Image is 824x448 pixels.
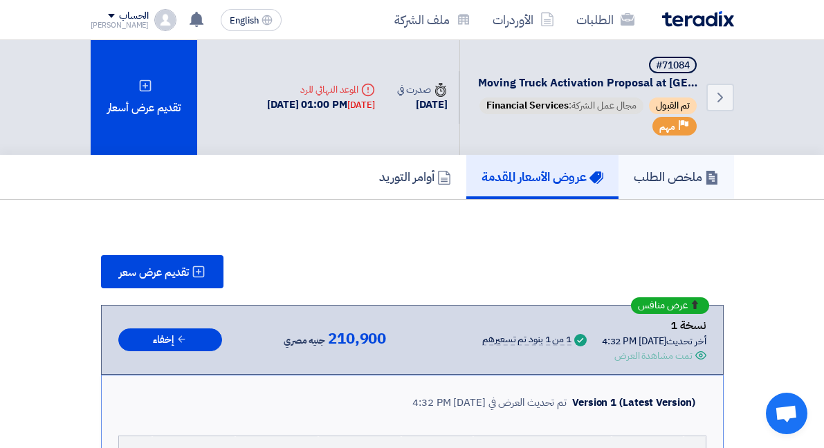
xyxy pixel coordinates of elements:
[478,76,699,91] span: Moving Truck Activation Proposal at [GEOGRAPHIC_DATA]
[466,155,619,199] a: عروض الأسعار المقدمة
[477,57,699,91] h5: Moving Truck Activation Proposal at El Rehab City
[659,120,675,133] span: مهم
[565,3,646,36] a: الطلبات
[412,395,567,411] div: تم تحديث العرض في [DATE] 4:32 PM
[379,169,451,185] h5: أوامر التوريد
[119,267,189,278] span: تقديم عرض سعر
[397,82,447,97] div: صدرت في
[119,10,149,22] div: الحساب
[649,97,697,114] span: تم القبول
[383,3,482,36] a: ملف الشركة
[662,11,734,27] img: Teradix logo
[101,255,223,288] button: تقديم عرض سعر
[347,98,375,112] div: [DATE]
[638,301,688,310] span: عرض منافس
[486,98,569,113] span: Financial Services
[482,169,603,185] h5: عروض الأسعار المقدمة
[91,40,198,155] div: تقديم عرض أسعار
[634,169,719,185] h5: ملخص الطلب
[267,82,375,97] div: الموعد النهائي للرد
[154,9,176,31] img: profile_test.png
[328,330,386,347] span: 210,900
[619,155,734,199] a: ملخص الطلب
[614,348,692,363] div: تمت مشاهدة العرض
[397,97,447,113] div: [DATE]
[602,334,706,348] div: أخر تحديث [DATE] 4:32 PM
[221,9,282,31] button: English
[482,335,571,346] div: 1 من 1 بنود تم تسعيرهم
[91,21,149,29] div: [PERSON_NAME]
[766,393,807,434] a: Open chat
[364,155,466,199] a: أوامر التوريد
[656,61,690,71] div: #71084
[479,97,643,114] span: مجال عمل الشركة:
[284,333,325,349] span: جنيه مصري
[572,395,695,411] div: Version 1 (Latest Version)
[482,3,565,36] a: الأوردرات
[118,328,222,351] button: إخفاء
[602,317,706,335] div: نسخة 1
[230,16,259,26] span: English
[267,97,375,113] div: [DATE] 01:00 PM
